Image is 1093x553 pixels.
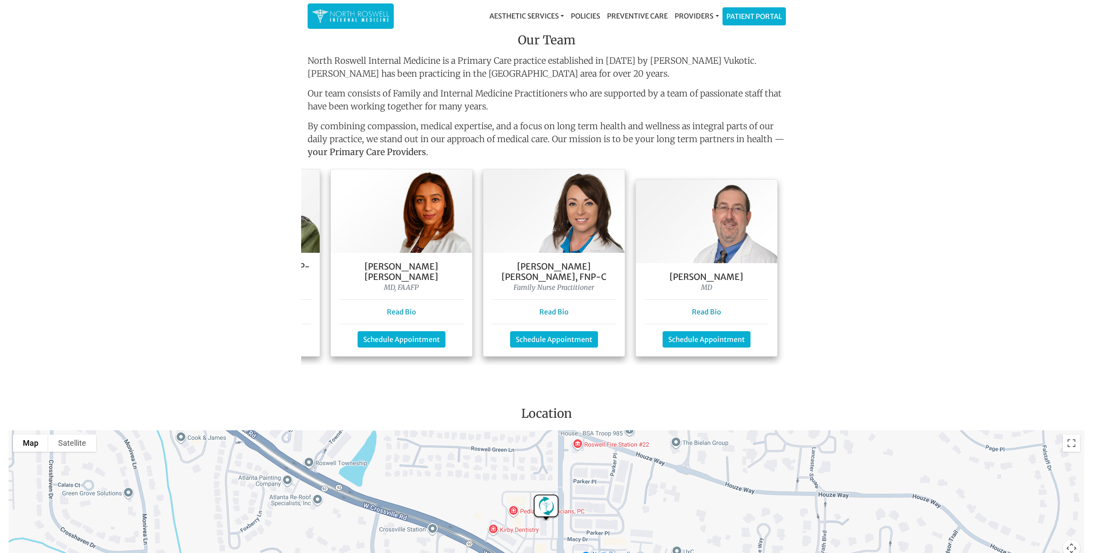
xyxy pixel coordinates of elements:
[308,33,786,51] h3: Our Team
[387,308,416,316] a: Read Bio
[486,7,567,25] a: Aesthetic Services
[483,169,625,253] img: Keela Weeks Leger, FNP-C
[358,331,445,348] a: Schedule Appointment
[339,261,464,282] h5: [PERSON_NAME] [PERSON_NAME]
[510,331,598,348] a: Schedule Appointment
[308,146,426,157] strong: your Primary Care Providers
[529,491,563,525] div: North Roswell Internal Medicine
[723,8,785,25] a: Patient Portal
[539,308,569,316] a: Read Bio
[331,169,472,253] img: Dr. Farah Mubarak Ali MD, FAAFP
[645,272,769,282] h5: [PERSON_NAME]
[384,283,419,292] i: MD, FAAFP
[692,308,721,316] a: Read Bio
[671,7,722,25] a: Providers
[312,8,389,25] img: North Roswell Internal Medicine
[308,54,786,80] p: North Roswell Internal Medicine is a Primary Care practice established in [DATE] by [PERSON_NAME]...
[6,407,1087,425] h3: Location
[604,7,671,25] a: Preventive Care
[636,180,777,263] img: Dr. George Kanes
[308,87,786,113] p: Our team consists of Family and Internal Medicine Practitioners who are supported by a team of pa...
[1063,435,1080,452] button: Toggle fullscreen view
[492,261,616,282] h5: [PERSON_NAME] [PERSON_NAME], FNP-C
[701,283,712,292] i: MD
[13,435,48,452] button: Show street map
[567,7,604,25] a: Policies
[48,435,96,452] button: Show satellite imagery
[308,120,786,162] p: By combining compassion, medical expertise, and a focus on long term health and wellness as integ...
[514,283,594,292] i: Family Nurse Practitioner
[663,331,750,348] a: Schedule Appointment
